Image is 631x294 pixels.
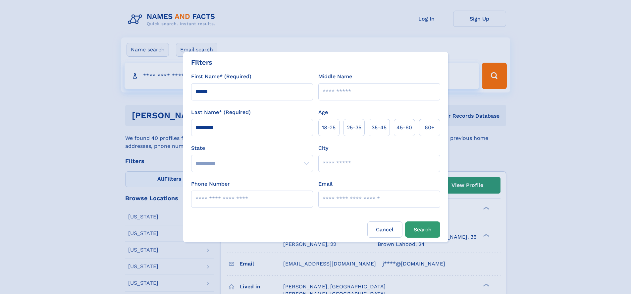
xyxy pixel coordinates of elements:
[372,124,387,132] span: 35‑45
[318,73,352,81] label: Middle Name
[425,124,435,132] span: 60+
[191,180,230,188] label: Phone Number
[318,108,328,116] label: Age
[322,124,336,132] span: 18‑25
[367,221,402,238] label: Cancel
[405,221,440,238] button: Search
[191,144,313,152] label: State
[318,180,333,188] label: Email
[396,124,412,132] span: 45‑60
[191,73,251,81] label: First Name* (Required)
[191,57,212,67] div: Filters
[191,108,251,116] label: Last Name* (Required)
[347,124,361,132] span: 25‑35
[318,144,328,152] label: City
